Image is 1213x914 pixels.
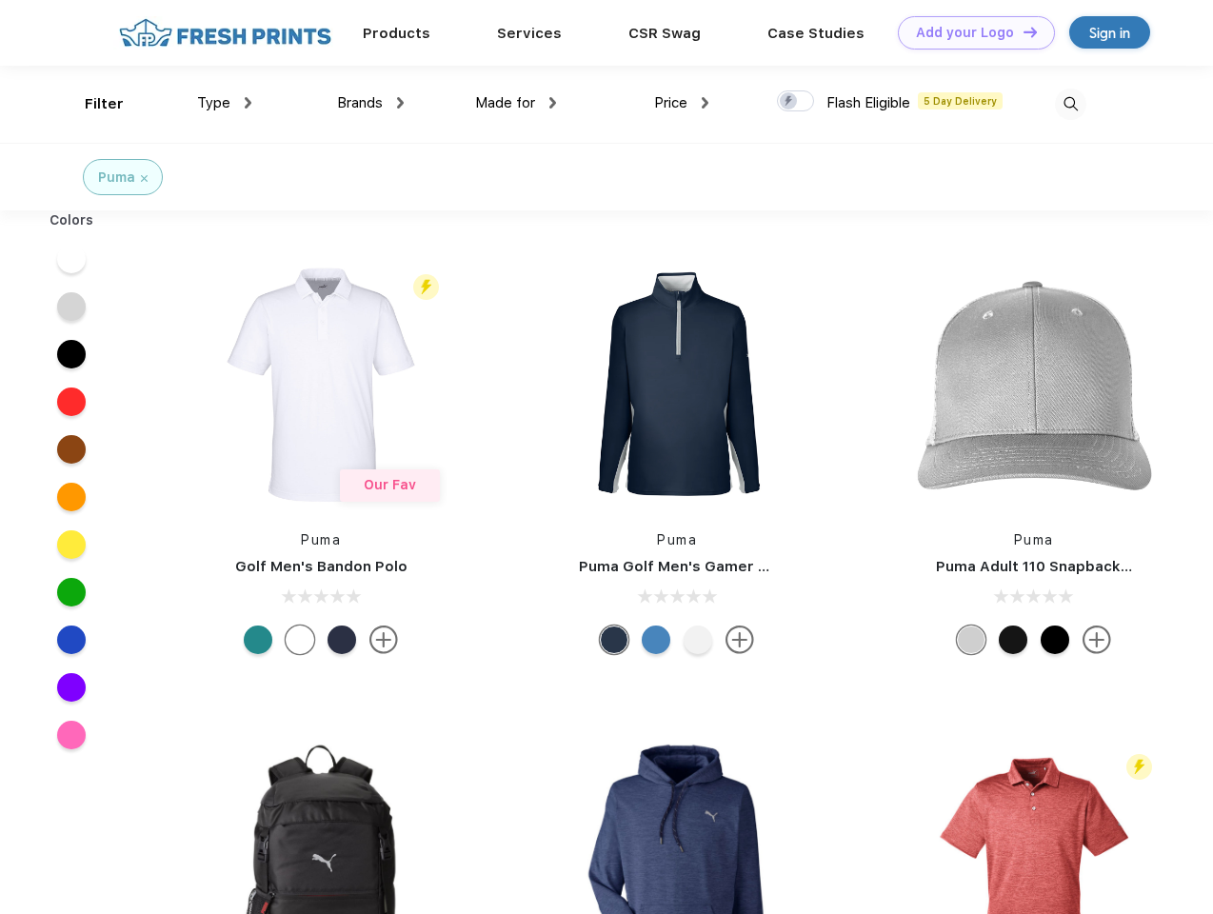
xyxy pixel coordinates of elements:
[1014,532,1054,547] a: Puma
[826,94,910,111] span: Flash Eligible
[550,258,804,511] img: func=resize&h=266
[999,626,1027,654] div: Pma Blk with Pma Blk
[194,258,447,511] img: func=resize&h=266
[1055,89,1086,120] img: desktop_search.svg
[301,532,341,547] a: Puma
[141,175,148,182] img: filter_cancel.svg
[328,626,356,654] div: Navy Blazer
[684,626,712,654] div: Bright White
[85,93,124,115] div: Filter
[113,16,337,50] img: fo%20logo%202.webp
[579,558,880,575] a: Puma Golf Men's Gamer Golf Quarter-Zip
[918,92,1003,109] span: 5 Day Delivery
[654,94,687,111] span: Price
[726,626,754,654] img: more.svg
[916,25,1014,41] div: Add your Logo
[475,94,535,111] span: Made for
[957,626,985,654] div: Quarry Brt Whit
[1024,27,1037,37] img: DT
[35,210,109,230] div: Colors
[98,168,135,188] div: Puma
[657,532,697,547] a: Puma
[1083,626,1111,654] img: more.svg
[337,94,383,111] span: Brands
[628,25,701,42] a: CSR Swag
[369,626,398,654] img: more.svg
[1041,626,1069,654] div: Pma Blk Pma Blk
[497,25,562,42] a: Services
[245,97,251,109] img: dropdown.png
[907,258,1161,511] img: func=resize&h=266
[364,477,416,492] span: Our Fav
[197,94,230,111] span: Type
[413,274,439,300] img: flash_active_toggle.svg
[549,97,556,109] img: dropdown.png
[642,626,670,654] div: Bright Cobalt
[286,626,314,654] div: Bright White
[397,97,404,109] img: dropdown.png
[363,25,430,42] a: Products
[1069,16,1150,49] a: Sign in
[1126,754,1152,780] img: flash_active_toggle.svg
[702,97,708,109] img: dropdown.png
[244,626,272,654] div: Green Lagoon
[1089,22,1130,44] div: Sign in
[600,626,628,654] div: Navy Blazer
[235,558,408,575] a: Golf Men's Bandon Polo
